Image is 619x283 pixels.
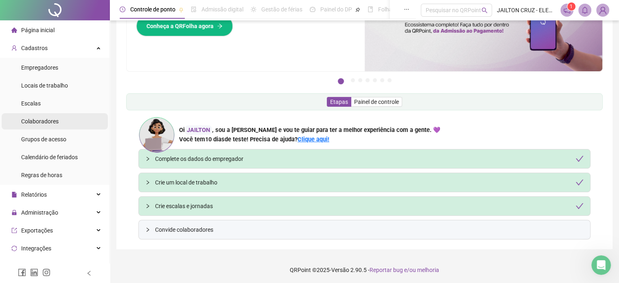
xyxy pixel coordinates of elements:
span: collapsed [145,180,150,185]
span: collapsed [145,227,150,232]
button: 7 [387,78,392,82]
span: arrow-right [217,23,223,29]
span: Convide colaboradores [155,225,584,234]
div: Complete os dados do empregadorcheck [139,149,590,168]
button: 4 [365,78,370,82]
span: de teste! Precisa de ajuda? [225,136,297,143]
div: JAILTON [185,125,212,135]
span: pushpin [355,7,360,12]
span: check [575,178,584,186]
span: dashboard [310,7,315,12]
span: Regras de horas [21,172,62,178]
span: Relatórios [21,191,47,198]
span: instagram [42,268,50,276]
span: pushpin [179,7,184,12]
span: file [11,192,17,197]
span: 10 [205,136,225,143]
span: 1 [570,4,573,9]
span: book [367,7,373,12]
span: clock-circle [120,7,125,12]
span: lock [11,210,17,215]
span: Calendário de feriados [21,154,78,160]
span: facebook [18,268,26,276]
button: 3 [358,78,362,82]
span: sun [251,7,256,12]
div: Crie um local de trabalhocheck [139,173,590,192]
span: Controle de ponto [130,6,175,13]
span: Integrações [21,245,51,252]
span: Acesso à API [21,263,54,270]
img: 94463 [597,4,609,16]
span: check [575,202,584,210]
span: dias [213,136,225,143]
span: export [11,228,17,233]
button: Conheça a QRFolha agora [136,16,233,36]
span: Admissão digital [201,6,243,13]
div: Crie um local de trabalho [155,178,584,187]
span: Gestão de férias [261,6,302,13]
span: ellipsis [404,7,409,12]
span: collapsed [145,204,150,208]
iframe: Intercom live chat [591,255,611,275]
div: Crie escalas e jornadas [155,202,584,211]
span: Painel de controle [354,99,399,105]
span: Folha de pagamento [378,6,430,13]
div: Complete os dados do empregador [155,154,584,163]
span: search [481,7,488,13]
span: check [575,155,584,163]
span: Versão [331,267,349,273]
span: Você tem [179,136,205,143]
span: sync [11,246,17,251]
span: user-add [11,45,17,51]
button: 6 [380,78,384,82]
span: Reportar bug e/ou melhoria [370,267,439,273]
button: 1 [338,78,344,84]
span: Painel do DP [320,6,352,13]
span: home [11,27,17,33]
div: Oi , sou a [PERSON_NAME] e vou te guiar para ter a melhor experiência com a gente. 💜 [179,125,440,135]
span: JAILTON CRUZ - ELETRISE SOLUÇÕES [497,6,556,15]
span: notification [563,7,571,14]
span: Grupos de acesso [21,136,66,143]
div: Convide colaboradores [139,220,590,239]
a: Clique aqui! [297,136,329,143]
span: Empregadores [21,64,58,71]
span: Exportações [21,227,53,234]
span: Colaboradores [21,118,59,125]
span: Cadastros [21,45,48,51]
span: Locais de trabalho [21,82,68,89]
span: Etapas [330,99,348,105]
button: 5 [373,78,377,82]
span: Escalas [21,100,41,107]
img: ana-icon.cad42e3e8b8746aecfa2.png [138,116,175,153]
span: Conheça a QRFolha agora [147,22,214,31]
button: 2 [351,78,355,82]
span: linkedin [30,268,38,276]
span: left [86,270,92,276]
span: Administração [21,209,58,216]
span: collapsed [145,156,150,161]
span: bell [581,7,588,14]
sup: 1 [567,2,575,11]
div: Crie escalas e jornadascheck [139,197,590,215]
span: file-done [191,7,197,12]
span: Página inicial [21,27,55,33]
